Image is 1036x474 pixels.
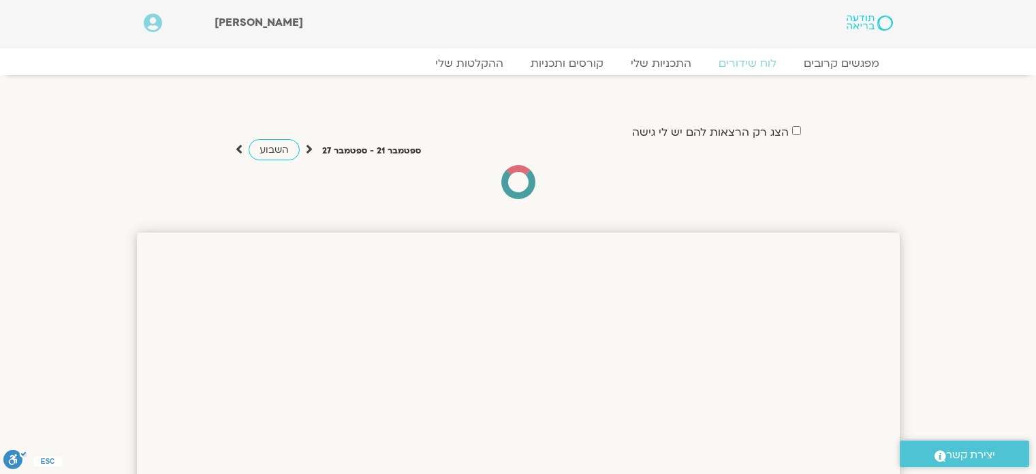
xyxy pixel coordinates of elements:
[946,446,995,464] span: יצירת קשר
[260,143,289,156] span: השבוע
[144,57,893,70] nav: Menu
[705,57,790,70] a: לוח שידורים
[249,139,300,160] a: השבוע
[215,15,303,30] span: [PERSON_NAME]
[900,441,1029,467] a: יצירת קשר
[617,57,705,70] a: התכניות שלי
[790,57,893,70] a: מפגשים קרובים
[322,144,421,158] p: ספטמבר 21 - ספטמבר 27
[632,126,789,138] label: הצג רק הרצאות להם יש לי גישה
[517,57,617,70] a: קורסים ותכניות
[422,57,517,70] a: ההקלטות שלי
